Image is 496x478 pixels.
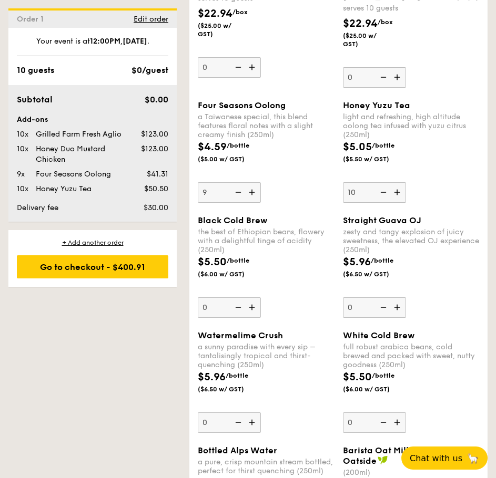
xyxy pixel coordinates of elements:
[32,169,127,180] div: Four Seasons Oolong
[198,182,261,203] input: Four Seasons Oolonga Taiwanese special, this blend features floral notes with a slight creamy fin...
[390,182,406,202] img: icon-add.58712e84.svg
[343,32,392,48] span: ($25.00 w/ GST)
[378,455,388,465] img: icon-vegan.f8ff3823.svg
[198,385,247,393] span: ($6.50 w/ GST)
[371,257,393,264] span: /bottle
[229,57,245,77] img: icon-reduce.1d2dbef1.svg
[198,141,227,153] span: $4.59
[372,142,394,149] span: /bottle
[245,412,261,432] img: icon-add.58712e84.svg
[17,95,53,105] span: Subtotal
[410,453,462,463] span: Chat with us
[343,385,392,393] span: ($6.00 w/ GST)
[343,182,406,203] input: Honey Yuzu Tealight and refreshing, high altitude oolong tea infused with yuzu citrus (250ml)$5.0...
[17,203,58,212] span: Delivery fee
[198,155,247,163] span: ($5.00 w/ GST)
[13,169,32,180] div: 9x
[343,270,392,278] span: ($6.50 w/ GST)
[343,297,406,318] input: Straight Guava OJzesty and tangy explosion of juicy sweetness, the elevated OJ experience (250ml)...
[227,257,249,264] span: /bottle
[198,330,283,340] span: Watermelime Crush
[390,67,406,87] img: icon-add.58712e84.svg
[145,95,168,105] span: $0.00
[343,67,406,88] input: Takeaway English Breakfast Teapacked in a takeaway box with [PERSON_NAME], sugar, and cups (3l)se...
[198,297,261,318] input: Black Cold Brewthe best of Ethiopian beans, flowery with a delightful tinge of acidity (250ml)$5....
[343,468,480,477] div: (200ml)
[374,297,390,317] img: icon-reduce.1d2dbef1.svg
[198,215,267,225] span: Black Cold Brew
[343,227,480,254] div: zesty and tangy explosion of juicy sweetness, the elevated OJ experience (250ml)
[144,203,168,212] span: $30.00
[343,100,410,110] span: Honey Yuzu Tea
[198,458,335,475] div: a pure, crisp mountain stream bottled, perfect for thirst quenching (250ml)
[198,227,335,254] div: the best of Ethiopian beans, flowery with a delightful tinge of acidity (250ml)
[232,8,248,16] span: /box
[374,67,390,87] img: icon-reduce.1d2dbef1.svg
[343,3,480,14] div: serves 10 guests
[198,7,232,20] span: $22.94
[390,297,406,317] img: icon-add.58712e84.svg
[229,182,245,202] img: icon-reduce.1d2dbef1.svg
[147,170,168,179] span: $41.31
[343,215,421,225] span: Straight Guava OJ
[13,184,32,194] div: 10x
[198,371,226,383] span: $5.96
[90,37,120,46] strong: 12:00PM
[343,141,372,153] span: $5.05
[134,15,168,24] span: Edit order
[374,412,390,432] img: icon-reduce.1d2dbef1.svg
[198,57,261,78] input: packed in a takeaway box with [PERSON_NAME], sugar, and cups (3l)serves 10 guests$22.94/box($25.0...
[198,256,227,268] span: $5.50
[17,64,54,77] div: 10 guests
[32,144,127,165] div: Honey Duo Mustard Chicken
[198,445,277,455] span: Bottled Alps Water
[198,112,335,139] div: a Taiwanese special, this blend features floral notes with a slight creamy finish (250ml)
[17,255,168,278] div: Go to checkout - $400.91
[13,129,32,140] div: 10x
[17,238,168,247] div: + Add another order
[343,371,372,383] span: $5.50
[245,182,261,202] img: icon-add.58712e84.svg
[343,17,378,30] span: $22.94
[198,342,335,369] div: a sunny paradise with every sip – tantalisingly tropical and thirst-quenching (250ml)
[390,412,406,432] img: icon-add.58712e84.svg
[343,330,414,340] span: White Cold Brew
[372,372,394,379] span: /bottle
[343,112,480,139] div: light and refreshing, high altitude oolong tea infused with yuzu citrus (250ml)
[198,22,247,38] span: ($25.00 w/ GST)
[343,445,470,466] span: Barista Oat Milk Mini Pack, by Oatside
[401,446,488,470] button: Chat with us🦙
[198,270,247,278] span: ($6.00 w/ GST)
[343,342,480,369] div: full robust arabica beans, cold brewed and packed with sweet, nutty goodness (250ml)
[17,115,168,125] div: Add-ons
[123,37,147,46] strong: [DATE]
[343,256,371,268] span: $5.96
[13,144,32,154] div: 10x
[226,372,248,379] span: /bottle
[17,15,48,24] span: Order 1
[343,155,392,163] span: ($5.50 w/ GST)
[131,64,168,77] div: $0/guest
[229,297,245,317] img: icon-reduce.1d2dbef1.svg
[227,142,249,149] span: /bottle
[245,57,261,77] img: icon-add.58712e84.svg
[17,36,168,56] div: Your event is at , .
[245,297,261,317] img: icon-add.58712e84.svg
[374,182,390,202] img: icon-reduce.1d2dbef1.svg
[198,100,286,110] span: Four Seasons Oolong
[32,129,127,140] div: Grilled Farm Fresh Aglio
[343,412,406,433] input: White Cold Brewfull robust arabica beans, cold brewed and packed with sweet, nutty goodness (250m...
[378,18,393,26] span: /box
[141,144,168,153] span: $123.00
[198,412,261,433] input: Watermelime Crusha sunny paradise with every sip – tantalisingly tropical and thirst-quenching (2...
[141,130,168,139] span: $123.00
[467,452,479,464] span: 🦙
[144,184,168,193] span: $50.50
[32,184,127,194] div: Honey Yuzu Tea
[229,412,245,432] img: icon-reduce.1d2dbef1.svg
